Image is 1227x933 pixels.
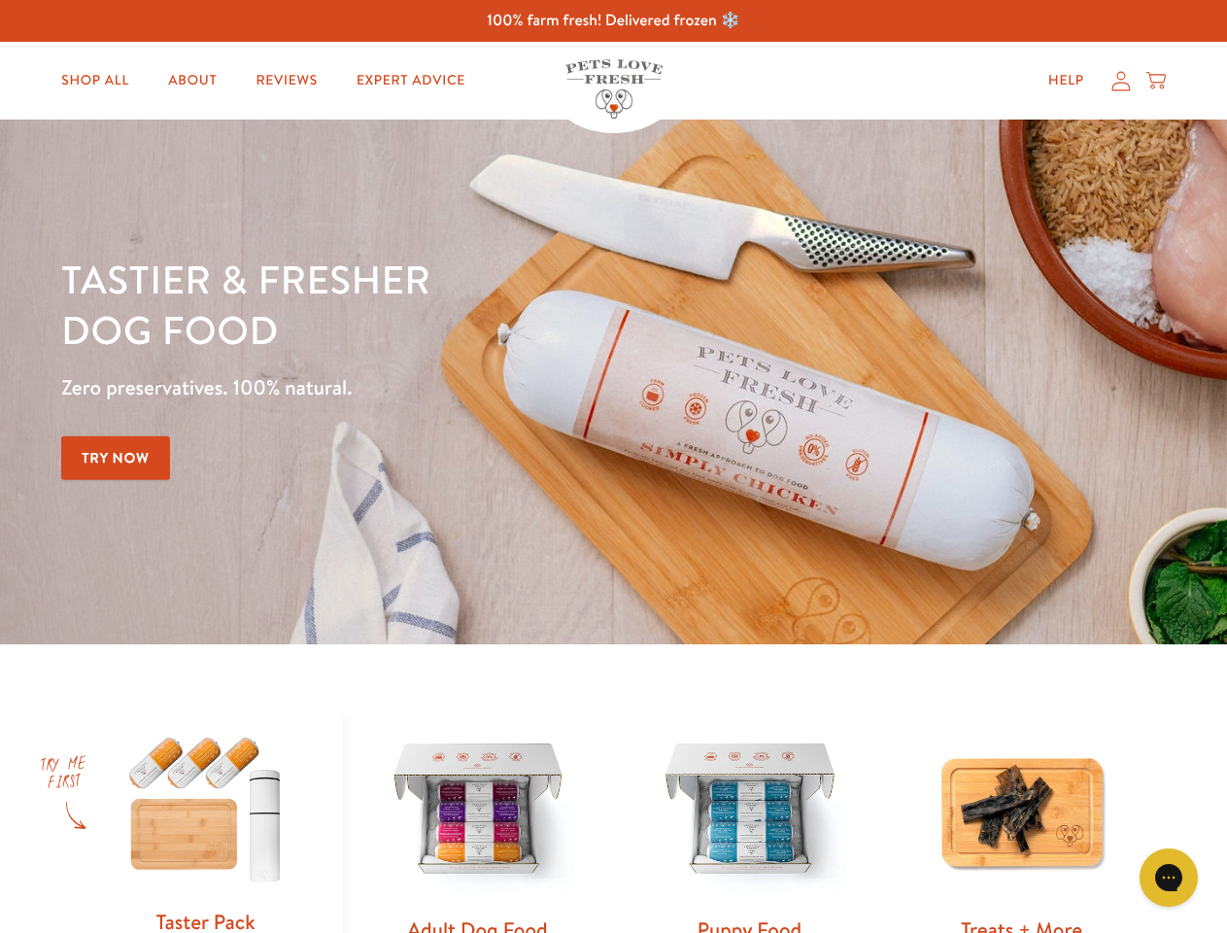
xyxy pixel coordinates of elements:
[565,59,663,119] img: Pets Love Fresh
[46,61,145,100] a: Shop All
[61,254,798,355] h1: Tastier & fresher dog food
[61,370,798,405] p: Zero preservatives. 100% natural.
[61,436,170,480] a: Try Now
[240,61,332,100] a: Reviews
[153,61,232,100] a: About
[341,61,481,100] a: Expert Advice
[1033,61,1100,100] a: Help
[1130,842,1208,914] iframe: Gorgias live chat messenger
